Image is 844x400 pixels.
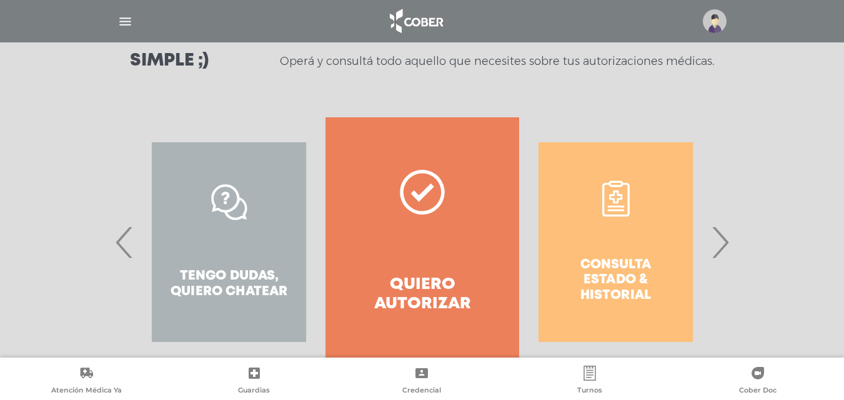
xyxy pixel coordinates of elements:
img: logo_cober_home-white.png [383,6,449,36]
a: Quiero autorizar [325,117,519,367]
p: Operá y consultá todo aquello que necesites sobre tus autorizaciones médicas. [280,54,714,69]
a: Atención Médica Ya [2,366,171,398]
span: Atención Médica Ya [51,386,122,397]
img: Cober_menu-lines-white.svg [117,14,133,29]
span: Cober Doc [739,386,777,397]
span: Credencial [402,386,441,397]
h3: Simple ;) [130,52,209,70]
img: profile-placeholder.svg [703,9,727,33]
span: Previous [112,208,137,276]
span: Guardias [238,386,270,397]
a: Turnos [506,366,674,398]
a: Cober Doc [673,366,842,398]
h4: Quiero autorizar [348,275,496,314]
span: Turnos [577,386,602,397]
a: Credencial [338,366,506,398]
span: Next [708,208,732,276]
a: Guardias [171,366,339,398]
